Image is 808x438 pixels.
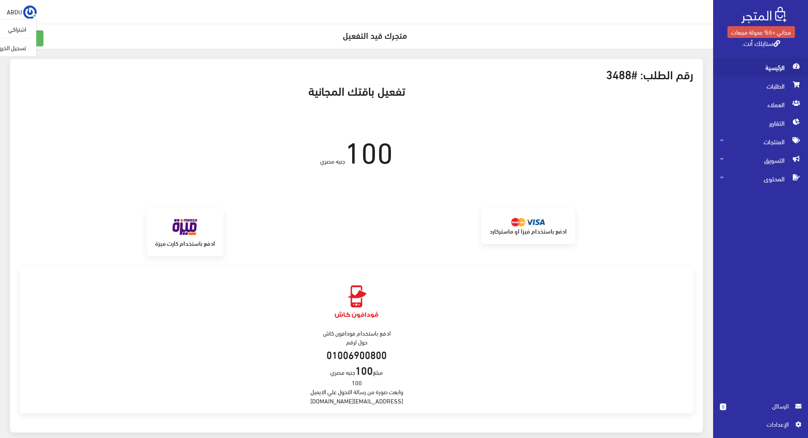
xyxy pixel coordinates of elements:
[720,169,801,188] span: المحتوى
[727,26,795,38] a: مجاني +5% عمولة مبيعات
[720,114,801,132] span: التقارير
[713,77,808,95] a: الطلبات
[355,362,373,378] strong: 100
[10,380,42,412] iframe: Drift Widget Chat Controller
[330,275,383,328] img: vodafonecash.png
[20,266,693,414] div: ادفع باستخدام فودافون كاش حول لرقم مبلغ جنيه مصري 100 وابعت صورة من رسالة التحول علي الايميل [EMA...
[720,419,801,433] a: اﻹعدادات
[720,77,801,95] span: الطلبات
[155,239,215,247] strong: ادفع باستخدام كارت ميزة
[741,7,786,23] img: .
[490,226,567,235] strong: ادفع باستخدام فيزا او ماستركارد
[7,30,706,40] h5: متجرك قيد التفعيل
[23,5,37,19] img: ...
[13,118,700,172] div: جنيه مصري
[713,114,808,132] a: التقارير
[7,6,22,17] span: ABDU
[511,218,545,226] img: mastercard.png
[20,84,693,97] h3: تفعيل باقتك المجانية
[713,169,808,188] a: المحتوى
[7,5,37,19] a: ... ABDU
[713,132,808,151] a: المنتجات
[720,401,801,419] a: 0 الرسائل
[713,58,808,77] a: الرئيسية
[345,123,393,176] span: 100
[713,95,808,114] a: العملاء
[720,151,801,169] span: التسويق
[326,347,387,361] strong: 01006900800
[720,58,801,77] span: الرئيسية
[742,37,780,49] a: ستايلك أنت.
[20,67,693,81] h3: رقم الطلب: #3488
[720,132,801,151] span: المنتجات
[727,419,788,429] span: اﻹعدادات
[720,95,801,114] span: العملاء
[168,216,202,239] img: meeza.png
[720,403,726,410] span: 0
[733,401,789,411] span: الرسائل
